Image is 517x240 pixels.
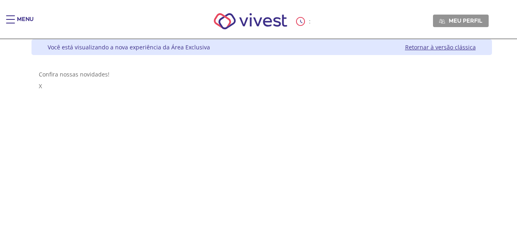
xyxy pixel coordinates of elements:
a: Retornar à versão clássica [405,43,476,51]
div: Você está visualizando a nova experiência da Área Exclusiva [48,43,210,51]
div: : [296,17,312,26]
img: Vivest [205,4,296,38]
div: Confira nossas novidades! [39,70,485,78]
div: Vivest [25,39,492,240]
span: Meu perfil [449,17,482,24]
a: Meu perfil [433,15,489,27]
img: Meu perfil [439,18,445,24]
span: X [39,82,42,90]
div: Menu [17,15,34,32]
